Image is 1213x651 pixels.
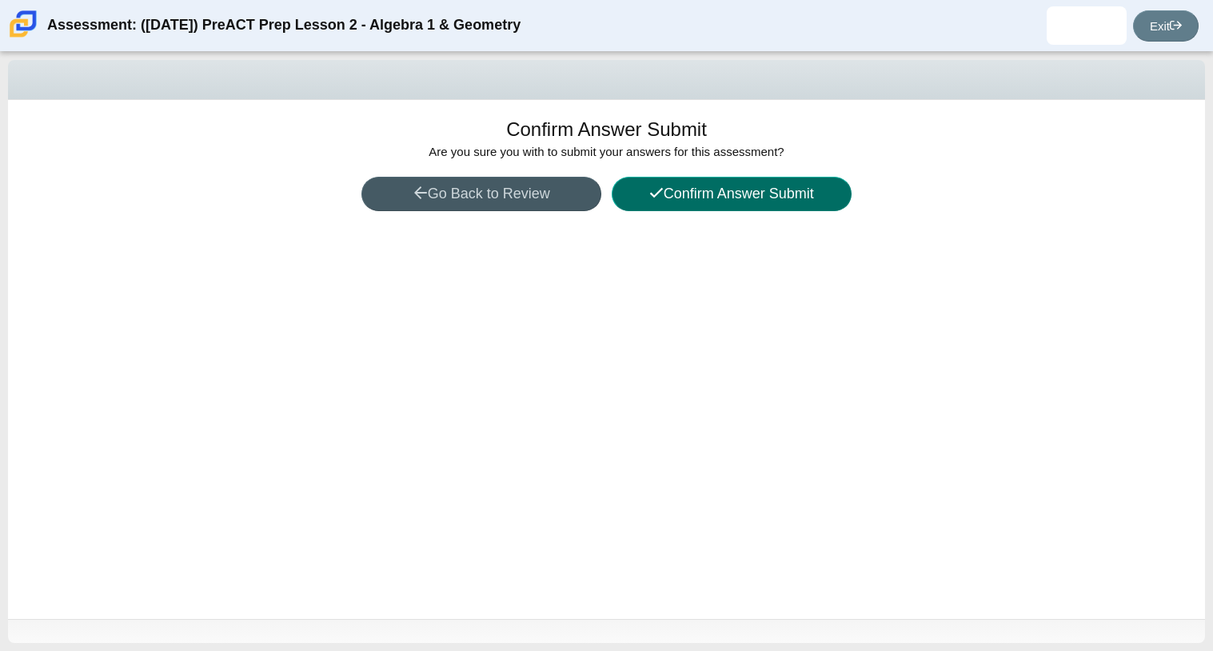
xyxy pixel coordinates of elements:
button: Go Back to Review [361,177,601,211]
span: Are you sure you with to submit your answers for this assessment? [429,145,784,158]
img: Carmen School of Science & Technology [6,7,40,41]
a: Carmen School of Science & Technology [6,30,40,43]
div: Assessment: ([DATE]) PreACT Prep Lesson 2 - Algebra 1 & Geometry [47,6,521,45]
a: Exit [1133,10,1199,42]
h1: Confirm Answer Submit [506,116,707,143]
button: Confirm Answer Submit [612,177,852,211]
img: yuliet.ramirezsanc.8NfvrN [1074,13,1099,38]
